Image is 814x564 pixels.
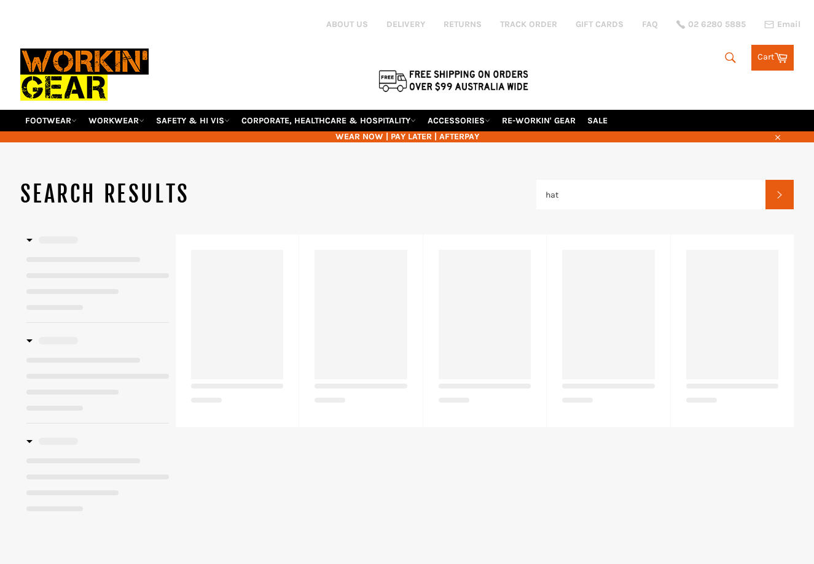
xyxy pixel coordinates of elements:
img: Workin Gear leaders in Workwear, Safety Boots, PPE, Uniforms. Australia's No.1 in Workwear [20,40,149,109]
input: Search [536,180,766,209]
a: TRACK ORDER [500,18,557,30]
a: RE-WORKIN' GEAR [497,110,581,131]
a: WORKWEAR [84,110,149,131]
span: 02 6280 5885 [688,20,746,29]
a: ABOUT US [326,18,368,30]
a: Cart [751,45,794,71]
a: SALE [582,110,612,131]
a: RETURNS [444,18,482,30]
h1: Search results [20,179,536,210]
a: SAFETY & HI VIS [151,110,235,131]
span: Email [777,20,800,29]
a: FOOTWEAR [20,110,82,131]
a: FAQ [642,18,658,30]
a: CORPORATE, HEALTHCARE & HOSPITALITY [237,110,421,131]
span: WEAR NOW | PAY LATER | AFTERPAY [20,131,794,142]
a: Email [764,20,800,29]
a: ACCESSORIES [423,110,495,131]
img: Flat $9.95 shipping Australia wide [377,68,530,93]
a: GIFT CARDS [576,18,624,30]
a: 02 6280 5885 [676,20,746,29]
a: DELIVERY [386,18,425,30]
